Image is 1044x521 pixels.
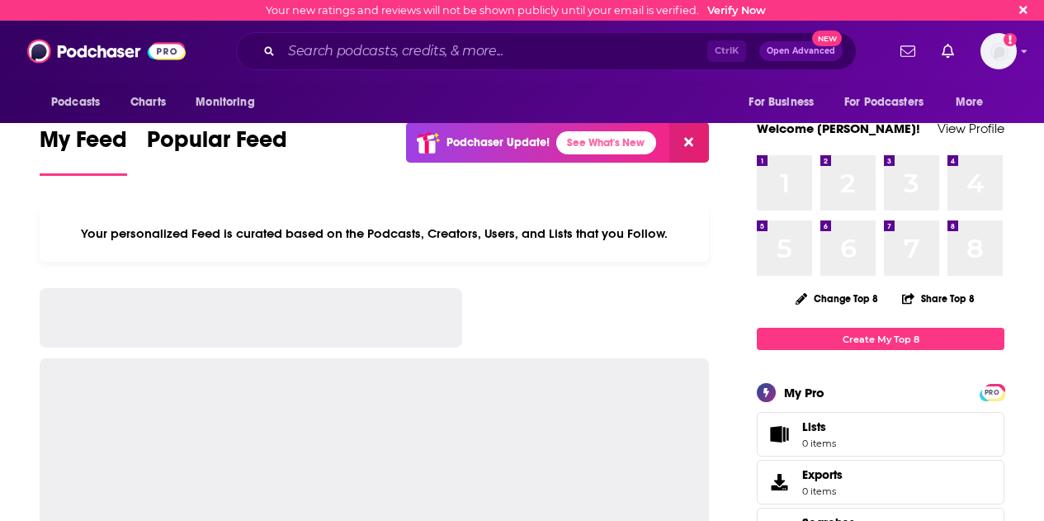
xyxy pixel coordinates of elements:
[40,126,127,176] a: My Feed
[281,38,707,64] input: Search podcasts, credits, & more...
[980,33,1017,69] img: User Profile
[266,4,766,17] div: Your new ratings and reviews will not be shown publicly until your email is verified.
[844,91,924,114] span: For Podcasters
[184,87,276,118] button: open menu
[130,91,166,114] span: Charts
[446,135,550,149] p: Podchaser Update!
[737,87,834,118] button: open menu
[834,87,947,118] button: open menu
[802,419,836,434] span: Lists
[40,126,127,163] span: My Feed
[982,386,1002,398] a: PRO
[556,131,656,154] a: See What's New
[784,385,824,400] div: My Pro
[759,41,843,61] button: Open AdvancedNew
[763,423,796,446] span: Lists
[27,36,186,67] img: Podchaser - Follow, Share and Rate Podcasts
[757,121,920,136] a: Welcome [PERSON_NAME]!
[802,485,843,497] span: 0 items
[802,419,826,434] span: Lists
[802,438,836,449] span: 0 items
[147,126,287,176] a: Popular Feed
[707,40,746,62] span: Ctrl K
[802,467,843,482] span: Exports
[894,37,922,65] a: Show notifications dropdown
[120,87,176,118] a: Charts
[40,206,709,262] div: Your personalized Feed is curated based on the Podcasts, Creators, Users, and Lists that you Follow.
[980,33,1017,69] span: Logged in as Alexish212
[935,37,961,65] a: Show notifications dropdown
[757,412,1004,457] a: Lists
[980,33,1017,69] button: Show profile menu
[147,126,287,163] span: Popular Feed
[944,87,1004,118] button: open menu
[707,4,766,17] a: Verify Now
[757,328,1004,350] a: Create My Top 8
[982,386,1002,399] span: PRO
[1004,33,1017,46] svg: Email not verified
[767,47,835,55] span: Open Advanced
[40,87,121,118] button: open menu
[786,288,888,309] button: Change Top 8
[51,91,100,114] span: Podcasts
[763,471,796,494] span: Exports
[901,282,976,315] button: Share Top 8
[938,121,1004,136] a: View Profile
[956,91,984,114] span: More
[236,32,857,70] div: Search podcasts, credits, & more...
[749,91,814,114] span: For Business
[196,91,254,114] span: Monitoring
[757,460,1004,504] a: Exports
[812,31,842,46] span: New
